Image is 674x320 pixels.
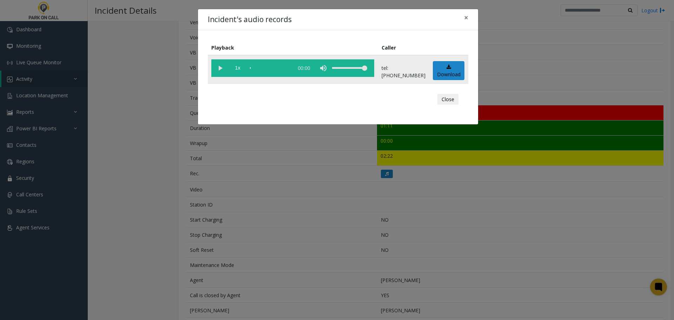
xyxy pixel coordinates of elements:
span: playback speed button [229,59,246,77]
a: Download [433,61,464,80]
button: Close [437,94,458,105]
th: Caller [378,40,429,55]
div: scrub bar [250,59,290,77]
th: Playback [208,40,378,55]
p: tel:[PHONE_NUMBER] [382,64,425,79]
h4: Incident's audio records [208,14,292,25]
button: Close [459,9,473,26]
span: × [464,13,468,22]
div: volume level [332,59,367,77]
